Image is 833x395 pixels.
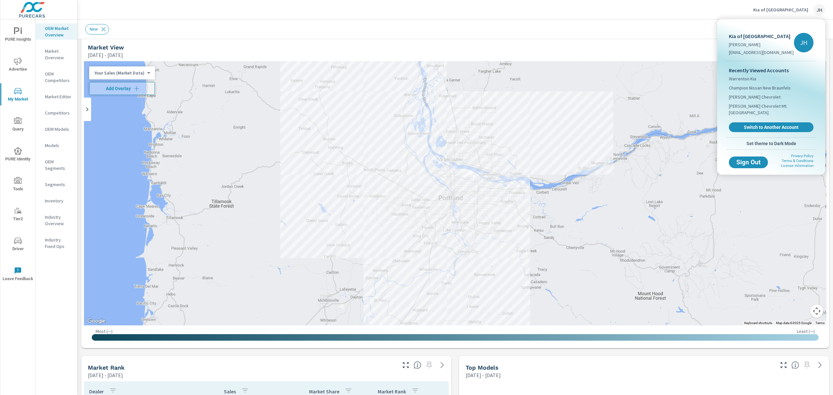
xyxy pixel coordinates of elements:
span: Set theme to Dark Mode [729,141,813,146]
a: License Information [781,164,813,168]
button: Sign Out [729,157,768,168]
a: Switch to Another Account [729,122,813,132]
p: [PERSON_NAME] [729,41,794,48]
span: Switch to Another Account [732,124,810,130]
p: Recently Viewed Accounts [729,66,813,74]
span: [PERSON_NAME] Chevrolet [729,94,781,100]
span: Sign Out [734,159,763,165]
span: Champion Nissan New Braunfels [729,85,791,91]
p: Kia of [GEOGRAPHIC_DATA] [729,32,794,40]
div: JH [794,33,813,52]
p: [EMAIL_ADDRESS][DOMAIN_NAME] [729,49,794,56]
a: Terms & Conditions [782,159,813,163]
button: Set theme to Dark Mode [726,138,816,149]
a: Privacy Policy [791,154,813,158]
span: [PERSON_NAME] Chevrolet Mt. [GEOGRAPHIC_DATA] [729,103,813,116]
span: Warrenton Kia [729,75,756,82]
